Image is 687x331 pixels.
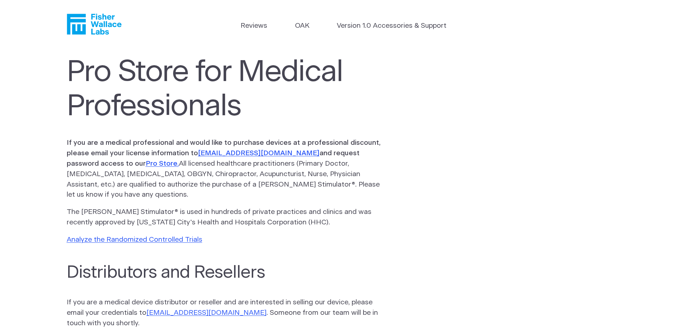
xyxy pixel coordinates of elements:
a: Fisher Wallace [67,14,122,35]
a: Pro Store. [146,160,179,167]
a: Analyze the Randomized Controlled Trials [67,236,202,243]
p: All licensed healthcare practitioners (Primary Doctor, [MEDICAL_DATA], [MEDICAL_DATA], OBGYN, Chi... [67,138,386,200]
h1: Pro Store for Medical Professionals [67,55,378,124]
a: [EMAIL_ADDRESS][DOMAIN_NAME] [146,309,267,316]
a: Version 1.0 Accessories & Support [337,21,446,31]
a: OAK [295,21,309,31]
b: If you are a medical professional and would like to purchase devices at a professional discount, ... [67,139,380,167]
p: If you are a medical device distributor or reseller and are interested in selling our device, ple... [67,298,386,328]
a: [EMAIL_ADDRESS][DOMAIN_NAME] [198,150,320,157]
p: The [PERSON_NAME] Stimulator® is used in hundreds of private practices and clinics and was recent... [67,207,386,228]
h3: Distributors and Resellers [67,263,390,283]
a: Reviews [241,21,267,31]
